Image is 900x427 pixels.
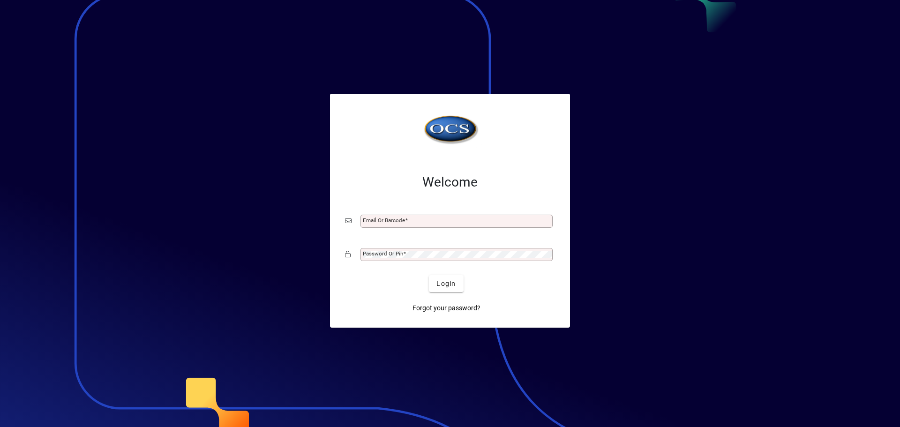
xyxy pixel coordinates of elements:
mat-label: Password or Pin [363,250,403,257]
h2: Welcome [345,174,555,190]
button: Login [429,275,463,292]
span: Login [436,279,456,289]
span: Forgot your password? [412,303,480,313]
mat-label: Email or Barcode [363,217,405,224]
a: Forgot your password? [409,300,484,316]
